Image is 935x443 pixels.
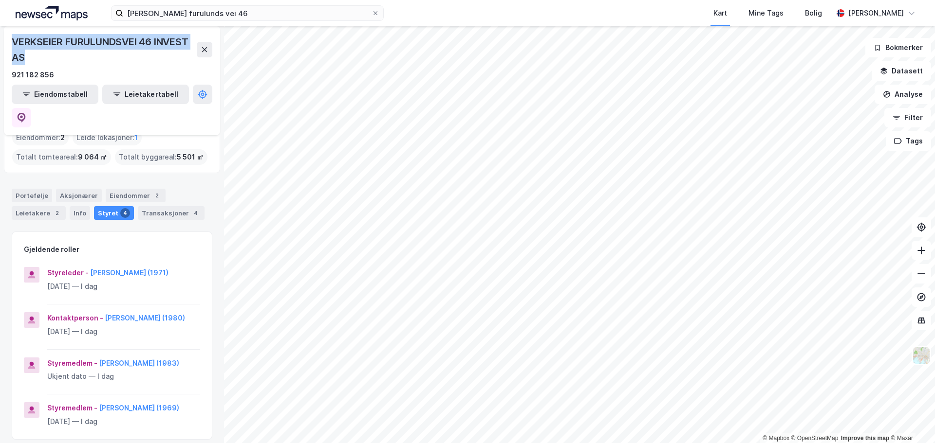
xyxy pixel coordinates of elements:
[78,151,107,163] span: 9 064 ㎡
[115,149,207,165] div: Totalt byggareal :
[152,191,162,200] div: 2
[763,435,789,442] a: Mapbox
[56,189,102,202] div: Aksjonærer
[791,435,839,442] a: OpenStreetMap
[123,6,372,20] input: Søk på adresse, matrikkel, gårdeiere, leietakere eller personer
[70,206,90,220] div: Info
[12,130,69,145] div: Eiendommer :
[60,132,65,143] span: 2
[47,416,200,427] div: [DATE] — I dag
[12,206,66,220] div: Leietakere
[841,435,889,442] a: Improve this map
[138,206,205,220] div: Transaksjoner
[886,396,935,443] div: Kontrollprogram for chat
[886,131,931,151] button: Tags
[177,151,204,163] span: 5 501 ㎡
[94,206,134,220] div: Styret
[805,7,822,19] div: Bolig
[12,34,197,65] div: VERKSEIER FURULUNDSVEI 46 INVEST AS
[102,85,189,104] button: Leietakertabell
[713,7,727,19] div: Kart
[47,281,200,292] div: [DATE] — I dag
[872,61,931,81] button: Datasett
[875,85,931,104] button: Analyse
[47,326,200,337] div: [DATE] — I dag
[191,208,201,218] div: 4
[886,396,935,443] iframe: Chat Widget
[12,189,52,202] div: Portefølje
[47,371,200,382] div: Ukjent dato — I dag
[884,108,931,127] button: Filter
[16,6,88,20] img: logo.a4113a55bc3d86da70a041830d287a7e.svg
[120,208,130,218] div: 4
[12,69,54,81] div: 921 182 856
[73,130,142,145] div: Leide lokasjoner :
[134,132,138,143] span: 1
[12,85,98,104] button: Eiendomstabell
[848,7,904,19] div: [PERSON_NAME]
[24,244,79,255] div: Gjeldende roller
[12,149,111,165] div: Totalt tomteareal :
[106,189,166,202] div: Eiendommer
[748,7,784,19] div: Mine Tags
[865,38,931,57] button: Bokmerker
[912,346,931,365] img: Z
[52,208,62,218] div: 2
